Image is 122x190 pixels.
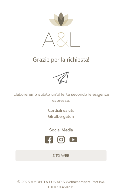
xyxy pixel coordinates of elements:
img: AMONTI & LUNARIS Wellnessresort [42,12,80,47]
span: sito web [53,153,69,158]
span: Grazie per la richiesta! [33,56,89,64]
a: facebook [45,136,53,144]
p: Elaboreremo subito un’offerta secondo le esigenze espresse. [12,92,110,103]
p: Cordiali saluti. Gli albergatori [12,108,110,119]
a: sito web [15,150,107,161]
a: youtube [69,136,77,144]
img: Grazie per la richiesta! [53,72,69,84]
span: Part.IVA IT01691450215 [48,179,105,189]
span: © 2025 AMONTI & LUNARIS Wellnessresort [17,179,90,184]
span: - [90,179,91,184]
a: instagram [57,136,65,144]
span: Social Media [49,127,73,133]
